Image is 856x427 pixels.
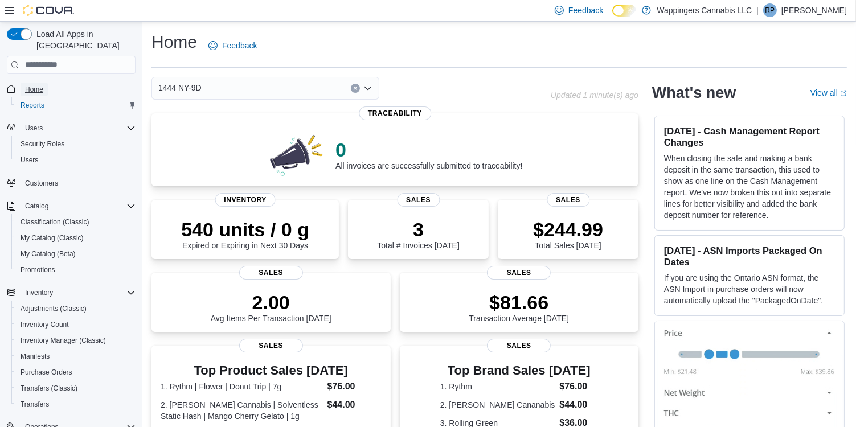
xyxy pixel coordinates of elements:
a: Users [16,153,43,167]
a: Inventory Manager (Classic) [16,334,110,347]
span: Inventory Manager (Classic) [21,336,106,345]
p: Wappingers Cannabis LLC [657,3,752,17]
span: Users [16,153,136,167]
p: [PERSON_NAME] [781,3,847,17]
button: Inventory Manager (Classic) [11,332,140,348]
span: Purchase Orders [16,366,136,379]
div: Expired or Expiring in Next 30 Days [181,218,309,250]
span: Users [21,155,38,165]
dd: $44.00 [559,398,597,412]
button: Catalog [21,199,53,213]
a: Classification (Classic) [16,215,94,229]
span: Catalog [25,202,48,211]
h1: Home [151,31,197,54]
button: Inventory Count [11,317,140,332]
button: Clear input [351,84,360,93]
dt: 2. [PERSON_NAME] Cananabis [440,399,555,410]
span: Sales [239,339,303,352]
span: Inventory Count [21,320,69,329]
a: View allExternal link [810,88,847,97]
a: My Catalog (Classic) [16,231,88,245]
button: Users [21,121,47,135]
span: Inventory [215,193,276,207]
p: 2.00 [211,291,331,314]
span: Feedback [568,5,603,16]
a: Purchase Orders [16,366,77,379]
span: Traceability [359,106,431,120]
span: Customers [21,176,136,190]
span: Security Roles [16,137,136,151]
button: Classification (Classic) [11,214,140,230]
div: Total Sales [DATE] [533,218,603,250]
dt: 1. Rythm | Flower | Donut Trip | 7g [161,381,323,392]
span: Home [21,82,136,96]
button: Open list of options [363,84,372,93]
span: Customers [25,179,58,188]
span: Inventory [21,286,136,299]
h2: What's new [652,84,736,102]
div: Avg Items Per Transaction [DATE] [211,291,331,323]
a: Promotions [16,263,60,277]
p: 0 [335,138,522,161]
h3: Top Brand Sales [DATE] [440,364,598,377]
a: My Catalog (Beta) [16,247,80,261]
span: Transfers (Classic) [16,381,136,395]
span: Inventory [25,288,53,297]
span: Adjustments (Classic) [16,302,136,315]
button: Manifests [11,348,140,364]
span: Transfers (Classic) [21,384,77,393]
span: Sales [487,339,551,352]
span: Sales [487,266,551,280]
span: Reports [21,101,44,110]
h3: Top Product Sales [DATE] [161,364,382,377]
span: Transfers [21,400,49,409]
span: Home [25,85,43,94]
p: 540 units / 0 g [181,218,309,241]
span: Classification (Classic) [21,217,89,227]
a: Adjustments (Classic) [16,302,91,315]
span: Manifests [16,350,136,363]
div: Total # Invoices [DATE] [377,218,459,250]
a: Home [21,83,48,96]
button: Promotions [11,262,140,278]
a: Customers [21,176,63,190]
button: Transfers (Classic) [11,380,140,396]
span: RP [765,3,775,17]
dd: $44.00 [327,398,382,412]
span: Classification (Classic) [16,215,136,229]
span: 1444 NY-9D [158,81,202,95]
span: My Catalog (Beta) [16,247,136,261]
button: Catalog [2,198,140,214]
span: My Catalog (Classic) [16,231,136,245]
p: Updated 1 minute(s) ago [551,91,638,100]
button: Users [2,120,140,136]
span: Users [21,121,136,135]
button: Customers [2,175,140,191]
div: All invoices are successfully submitted to traceability! [335,138,522,170]
p: If you are using the Ontario ASN format, the ASN Import in purchase orders will now automatically... [664,272,835,306]
span: Inventory Count [16,318,136,331]
button: Reports [11,97,140,113]
button: Purchase Orders [11,364,140,380]
span: Load All Apps in [GEOGRAPHIC_DATA] [32,28,136,51]
dt: 2. [PERSON_NAME] Cannabis | Solventless Static Hash | Mango Cherry Gelato | 1g [161,399,323,422]
button: My Catalog (Classic) [11,230,140,246]
input: Dark Mode [612,5,636,17]
dt: 1. Rythm [440,381,555,392]
span: Feedback [222,40,257,51]
p: When closing the safe and making a bank deposit in the same transaction, this used to show as one... [664,153,835,221]
dd: $76.00 [559,380,597,393]
svg: External link [840,90,847,97]
span: My Catalog (Beta) [21,249,76,258]
a: Inventory Count [16,318,73,331]
img: 0 [267,132,326,177]
span: Security Roles [21,139,64,149]
span: Adjustments (Classic) [21,304,87,313]
button: Adjustments (Classic) [11,301,140,317]
span: Purchase Orders [21,368,72,377]
a: Security Roles [16,137,69,151]
span: Sales [547,193,589,207]
button: My Catalog (Beta) [11,246,140,262]
a: Reports [16,98,49,112]
span: Manifests [21,352,50,361]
